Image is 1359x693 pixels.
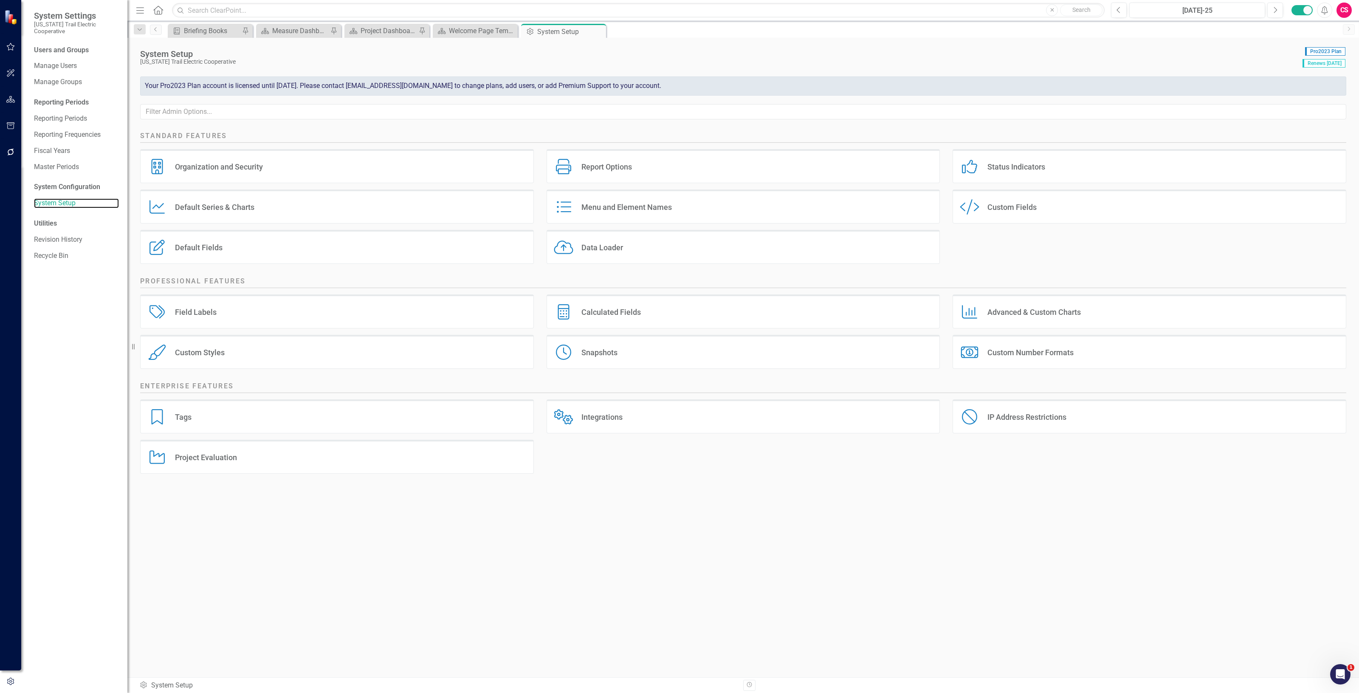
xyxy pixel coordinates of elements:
[34,182,119,192] div: System Configuration
[987,307,1081,317] div: Advanced & Custom Charts
[1303,59,1345,68] span: Renews [DATE]
[184,25,240,36] div: Briefing Books
[34,11,119,21] span: System Settings
[1129,3,1265,18] button: [DATE]-25
[170,25,240,36] a: Briefing Books
[1348,664,1354,671] span: 1
[175,243,223,252] div: Default Fields
[361,25,417,36] div: Project Dashboard
[34,77,119,87] a: Manage Groups
[1072,6,1091,13] span: Search
[537,26,604,37] div: System Setup
[34,162,119,172] a: Master Periods
[34,219,119,229] div: Utilities
[581,202,672,212] div: Menu and Element Names
[175,348,225,357] div: Custom Styles
[140,104,1346,120] input: Filter Admin Options...
[347,25,417,36] a: Project Dashboard
[258,25,328,36] a: Measure Dashboard
[581,307,641,317] div: Calculated Fields
[172,3,1105,18] input: Search ClearPoint...
[34,130,119,140] a: Reporting Frequencies
[34,98,119,107] div: Reporting Periods
[175,202,254,212] div: Default Series & Charts
[34,114,119,124] a: Reporting Periods
[581,243,623,252] div: Data Loader
[987,162,1045,172] div: Status Indicators
[139,681,737,690] div: System Setup
[581,162,632,172] div: Report Options
[1305,47,1345,56] span: Pro2023 Plan
[34,235,119,245] a: Revision History
[987,412,1066,422] div: IP Address Restrictions
[140,131,1346,143] h2: Standard Features
[987,202,1037,212] div: Custom Fields
[1336,3,1352,18] button: CS
[34,21,119,35] small: [US_STATE] Trail Electric Cooperative
[1330,664,1351,685] iframe: Intercom live chat
[987,348,1074,357] div: Custom Number Formats
[34,198,119,208] a: System Setup
[140,49,1298,59] div: System Setup
[581,348,617,357] div: Snapshots
[449,25,516,36] div: Welcome Page Template
[1132,6,1262,16] div: [DATE]-25
[140,59,1298,65] div: [US_STATE] Trail Electric Cooperative
[175,307,217,317] div: Field Labels
[34,146,119,156] a: Fiscal Years
[175,453,237,462] div: Project Evaluation
[581,412,623,422] div: Integrations
[140,277,1346,288] h2: Professional Features
[34,45,119,55] div: Users and Groups
[140,382,1346,393] h2: Enterprise Features
[175,412,192,422] div: Tags
[4,9,19,24] img: ClearPoint Strategy
[34,251,119,261] a: Recycle Bin
[175,162,263,172] div: Organization and Security
[272,25,328,36] div: Measure Dashboard
[435,25,516,36] a: Welcome Page Template
[34,61,119,71] a: Manage Users
[140,76,1346,96] div: Your Pro2023 Plan account is licensed until [DATE]. Please contact [EMAIL_ADDRESS][DOMAIN_NAME] t...
[1060,4,1102,16] button: Search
